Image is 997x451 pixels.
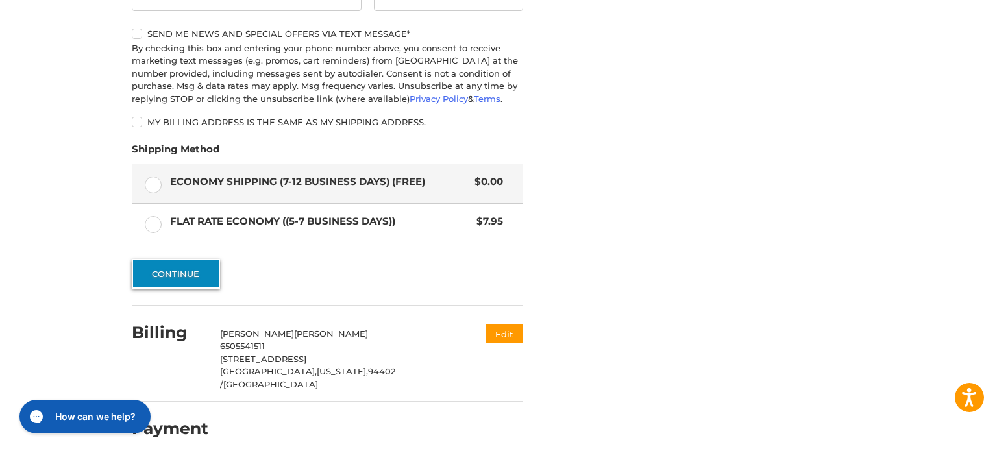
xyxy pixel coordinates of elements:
[294,328,368,339] span: [PERSON_NAME]
[220,366,395,389] span: 94402 /
[132,117,523,127] label: My billing address is the same as my shipping address.
[469,175,504,189] span: $0.00
[132,419,208,439] h2: Payment
[220,354,306,364] span: [STREET_ADDRESS]
[132,323,208,343] h2: Billing
[474,93,500,104] a: Terms
[220,366,317,376] span: [GEOGRAPHIC_DATA],
[220,328,294,339] span: [PERSON_NAME]
[132,42,523,106] div: By checking this box and entering your phone number above, you consent to receive marketing text ...
[471,214,504,229] span: $7.95
[170,214,471,229] span: Flat Rate Economy ((5-7 Business Days))
[317,366,368,376] span: [US_STATE],
[132,29,523,39] label: Send me news and special offers via text message*
[486,324,523,343] button: Edit
[132,142,219,163] legend: Shipping Method
[13,395,154,438] iframe: Gorgias live chat messenger
[170,175,469,189] span: Economy Shipping (7-12 Business Days) (Free)
[132,259,220,289] button: Continue
[220,341,265,351] span: 6505541511
[410,93,468,104] a: Privacy Policy
[223,379,318,389] span: [GEOGRAPHIC_DATA]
